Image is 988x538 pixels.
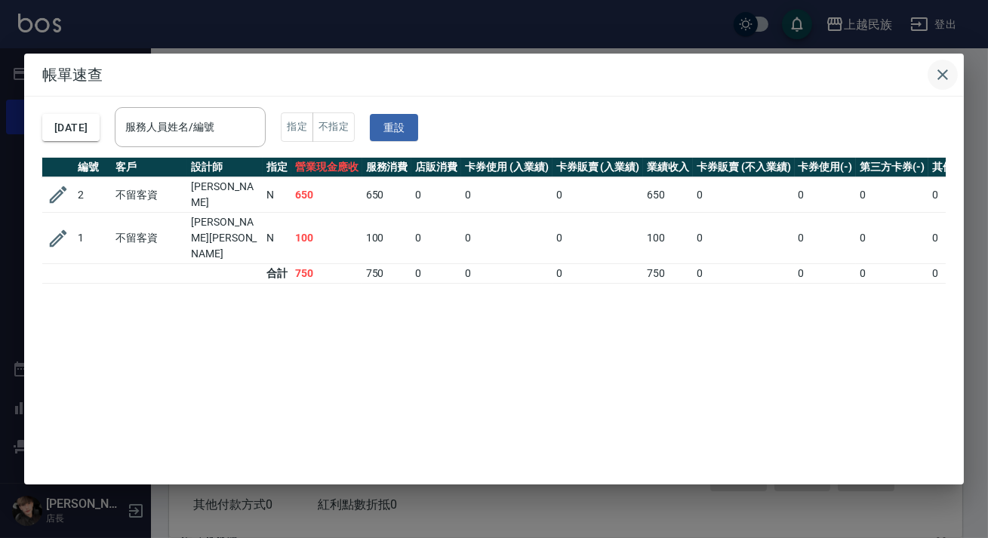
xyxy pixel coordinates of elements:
[693,177,794,213] td: 0
[187,213,263,264] td: [PERSON_NAME][PERSON_NAME]
[362,264,412,284] td: 750
[312,112,355,142] button: 不指定
[112,213,187,264] td: 不留客資
[643,264,693,284] td: 750
[856,213,928,264] td: 0
[795,213,857,264] td: 0
[693,264,794,284] td: 0
[370,114,418,142] button: 重設
[693,158,794,177] th: 卡券販賣 (不入業績)
[461,213,552,264] td: 0
[362,177,412,213] td: 650
[74,158,112,177] th: 編號
[411,213,461,264] td: 0
[552,158,644,177] th: 卡券販賣 (入業績)
[263,177,291,213] td: N
[856,177,928,213] td: 0
[552,213,644,264] td: 0
[263,213,291,264] td: N
[411,264,461,284] td: 0
[461,264,552,284] td: 0
[552,177,644,213] td: 0
[24,54,964,96] h2: 帳單速查
[643,158,693,177] th: 業績收入
[693,213,794,264] td: 0
[187,177,263,213] td: [PERSON_NAME]
[795,264,857,284] td: 0
[74,213,112,264] td: 1
[411,158,461,177] th: 店販消費
[461,158,552,177] th: 卡券使用 (入業績)
[42,114,100,142] button: [DATE]
[263,264,291,284] td: 合計
[291,177,362,213] td: 650
[795,177,857,213] td: 0
[291,213,362,264] td: 100
[411,177,461,213] td: 0
[795,158,857,177] th: 卡券使用(-)
[856,158,928,177] th: 第三方卡券(-)
[281,112,313,142] button: 指定
[552,264,644,284] td: 0
[856,264,928,284] td: 0
[643,213,693,264] td: 100
[362,213,412,264] td: 100
[291,264,362,284] td: 750
[263,158,291,177] th: 指定
[291,158,362,177] th: 營業現金應收
[112,177,187,213] td: 不留客資
[362,158,412,177] th: 服務消費
[643,177,693,213] td: 650
[74,177,112,213] td: 2
[461,177,552,213] td: 0
[112,158,187,177] th: 客戶
[187,158,263,177] th: 設計師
